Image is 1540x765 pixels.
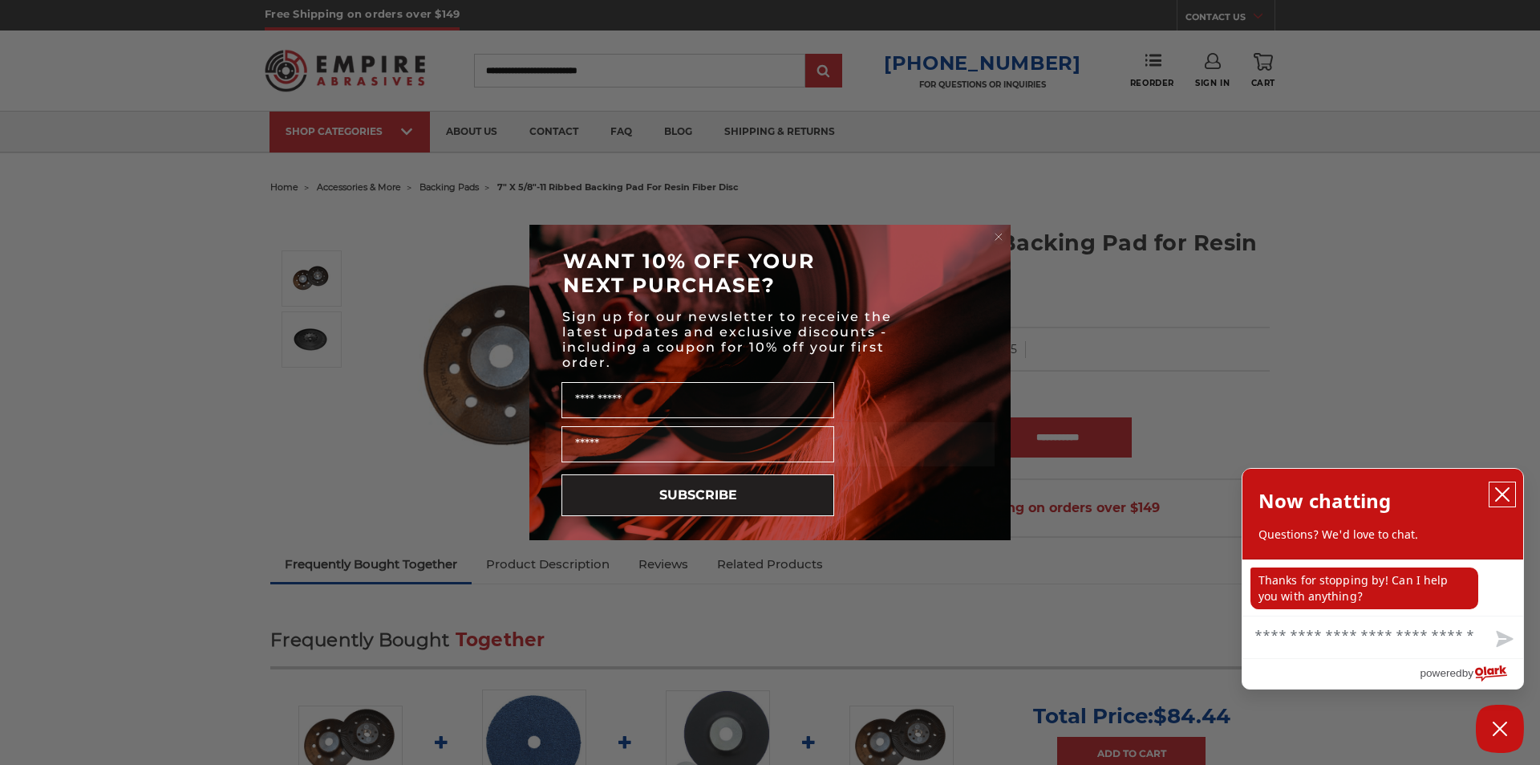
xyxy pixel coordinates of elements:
span: by [1462,663,1473,683]
button: close chatbox [1489,482,1515,507]
button: SUBSCRIBE [561,474,834,516]
p: Questions? We'd love to chat. [1258,527,1507,543]
span: WANT 10% OFF YOUR NEXT PURCHASE? [563,249,815,297]
div: chat [1242,560,1523,616]
a: Powered by Olark [1420,659,1523,689]
button: Close Chatbox [1476,705,1524,753]
span: powered [1420,663,1461,683]
p: Thanks for stopping by! Can I help you with anything? [1250,568,1478,609]
span: Sign up for our newsletter to receive the latest updates and exclusive discounts - including a co... [562,309,892,370]
input: Email [561,426,834,462]
div: olark chatbox [1242,468,1524,690]
h2: Now chatting [1258,485,1391,517]
button: Close dialog [991,229,1007,245]
button: Send message [1483,621,1523,658]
